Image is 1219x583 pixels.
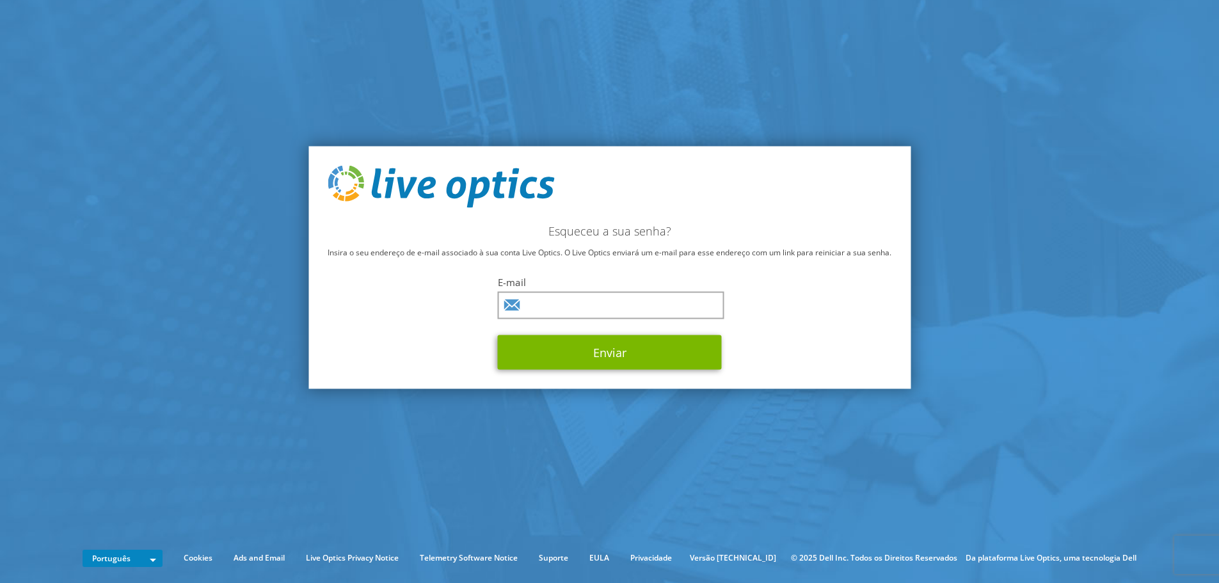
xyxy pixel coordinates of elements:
[174,551,222,565] a: Cookies
[683,551,783,565] li: Versão [TECHNICAL_ID]
[410,551,527,565] a: Telemetry Software Notice
[966,551,1136,565] li: Da plataforma Live Optics, uma tecnologia Dell
[224,551,294,565] a: Ads and Email
[328,166,554,208] img: live_optics_svg.svg
[296,551,408,565] a: Live Optics Privacy Notice
[529,551,578,565] a: Suporte
[328,223,891,237] h2: Esqueceu a sua senha?
[785,551,964,565] li: © 2025 Dell Inc. Todos os Direitos Reservados
[498,335,722,369] button: Enviar
[328,245,891,259] p: Insira o seu endereço de e-mail associado à sua conta Live Optics. O Live Optics enviará um e-mai...
[621,551,681,565] a: Privacidade
[580,551,619,565] a: EULA
[498,275,722,288] label: E-mail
